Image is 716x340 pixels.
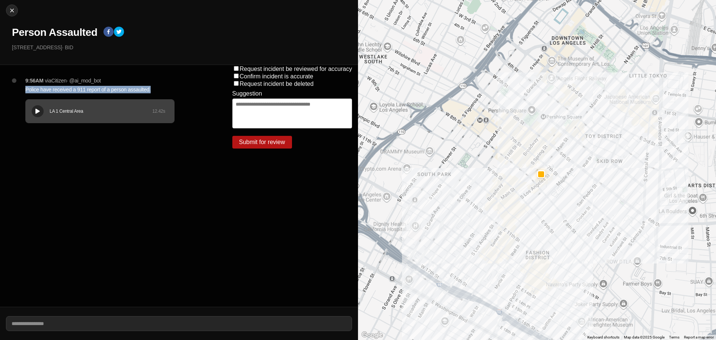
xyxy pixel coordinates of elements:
[25,86,202,93] p: Police have received a 911 report of a person assaulted.
[232,136,292,149] button: Submit for review
[152,108,165,114] div: 12.42 s
[240,66,352,72] label: Request incident be reviewed for accuracy
[587,335,619,340] button: Keyboard shortcuts
[240,81,314,87] label: Request incident be deleted
[669,335,679,339] a: Terms (opens in new tab)
[360,330,384,340] a: Open this area in Google Maps (opens a new window)
[8,7,16,14] img: cancel
[360,330,384,340] img: Google
[232,90,262,97] label: Suggestion
[6,4,18,16] button: cancel
[240,73,313,79] label: Confirm incident is accurate
[25,77,43,84] p: 9:56AM
[624,335,665,339] span: Map data ©2025 Google
[114,26,124,38] button: twitter
[12,26,97,39] h1: Person Assaulted
[50,108,152,114] div: LA 1 Central Area
[12,44,352,51] p: [STREET_ADDRESS] · BID
[103,26,114,38] button: facebook
[684,335,714,339] a: Report a map error
[45,77,101,84] p: via Citizen · @ ai_mod_bot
